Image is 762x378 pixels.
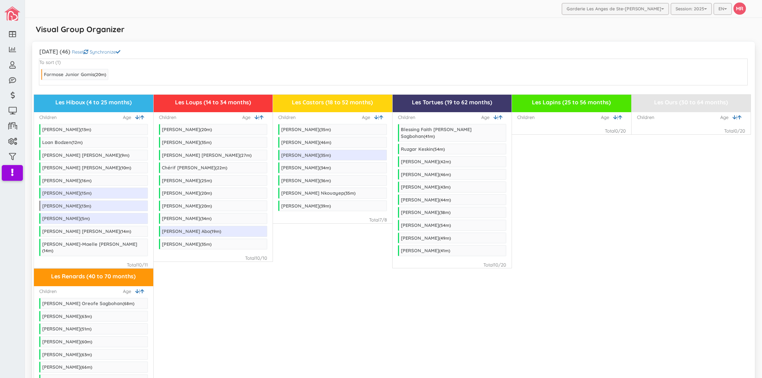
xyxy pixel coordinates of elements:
div: [PERSON_NAME] [42,126,91,132]
span: ( m) [433,146,445,152]
div: Total /20 [724,128,745,134]
span: Age [242,114,254,121]
span: ( m) [210,229,221,234]
span: 43 [440,184,445,190]
div: Total /20 [483,262,506,268]
span: ( m) [80,216,90,221]
span: ( m) [80,352,92,357]
span: ( m) [424,134,435,139]
span: 14 [44,248,48,253]
span: ( m) [200,127,212,132]
span: ( m) [344,190,355,196]
span: 41 [440,248,445,253]
span: ( m) [120,165,131,170]
div: [PERSON_NAME] [42,364,92,370]
h3: Les Loups (14 to 34 months) [156,99,270,106]
div: [PERSON_NAME] [162,178,212,183]
span: 16 [82,178,86,183]
span: 34 [321,165,325,170]
span: 51 [82,326,86,332]
div: [PERSON_NAME] [162,215,211,221]
div: [PERSON_NAME] [42,178,91,183]
span: ( m) [120,229,131,234]
div: [PERSON_NAME] [42,339,92,344]
div: Children [398,114,415,121]
span: 13 [82,127,86,132]
span: ( m) [200,242,211,247]
div: [PERSON_NAME] [401,197,451,203]
span: 5 [82,216,84,221]
span: ( m) [71,140,83,145]
div: [PERSON_NAME] [281,139,331,145]
div: [PERSON_NAME] [281,126,331,132]
span: ( m) [200,178,212,183]
span: 20 [201,203,206,209]
div: [PERSON_NAME] [42,190,91,196]
span: ( m) [200,203,212,209]
div: Total /10 [245,255,267,262]
span: 20 [201,190,206,196]
span: 10 [121,165,126,170]
div: [PERSON_NAME] [281,165,331,170]
div: [PERSON_NAME] [162,190,212,196]
span: 68 [124,301,129,306]
div: [PERSON_NAME] [42,326,91,332]
div: [PERSON_NAME] Oreofe Sagbohan [42,300,134,306]
div: Children [39,114,57,121]
span: ( m) [439,159,451,164]
div: Formose Junior Gomis [44,71,106,77]
a: | [374,114,379,121]
span: ( m) [215,165,227,170]
span: ( m) [120,153,129,158]
span: Age [720,114,732,121]
span: ( m) [319,140,331,145]
span: 34 [201,216,206,221]
span: 49 [440,235,445,241]
span: ( m) [439,210,450,215]
span: 46 [440,172,445,177]
img: image [4,6,20,21]
span: 39 [321,203,325,209]
span: 54 [440,223,445,228]
div: [PERSON_NAME] [162,241,211,247]
span: ( m) [319,178,331,183]
div: [PERSON_NAME] [PERSON_NAME] [42,228,131,234]
div: [PERSON_NAME] Nkouayep [281,190,355,196]
span: ( m) [200,140,211,145]
span: 14 [121,229,126,234]
div: [PERSON_NAME] [281,178,331,183]
div: Children [159,114,176,121]
h3: Les Hiboux (4 to 25 months) [37,99,150,106]
span: ( m) [319,153,331,158]
span: ( m) [94,72,106,77]
span: ( m) [80,314,92,319]
span: ( m) [80,364,92,370]
div: [PERSON_NAME] [PERSON_NAME] [42,152,129,158]
span: ( m) [319,165,331,170]
span: ( m) [200,216,211,221]
div: Total /20 [605,128,626,134]
div: [PERSON_NAME] [401,184,450,190]
span: 38 [440,210,445,215]
div: [PERSON_NAME] [401,171,451,177]
h3: Les Tortues (19 to 62 months) [395,99,509,106]
span: Age [362,114,374,121]
a: | [254,114,259,121]
span: ( m) [80,326,91,332]
span: 9 [121,153,124,158]
span: 0 [734,128,737,134]
h5: Visual Group Organizer [36,25,125,34]
span: ( m) [80,203,91,209]
div: [PERSON_NAME] [42,313,92,319]
div: [PERSON_NAME]-Maelle [PERSON_NAME] [42,241,137,254]
div: [PERSON_NAME] [401,209,450,215]
div: Ruzgar Keskin [401,146,445,152]
span: ( m) [80,178,91,183]
span: 35 [321,153,325,158]
span: 42 [440,159,445,164]
span: ( m) [42,248,53,253]
span: 60 [82,339,87,344]
a: | [493,114,498,121]
div: [PERSON_NAME] Abo [162,228,221,234]
div: [PERSON_NAME] [42,352,92,357]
